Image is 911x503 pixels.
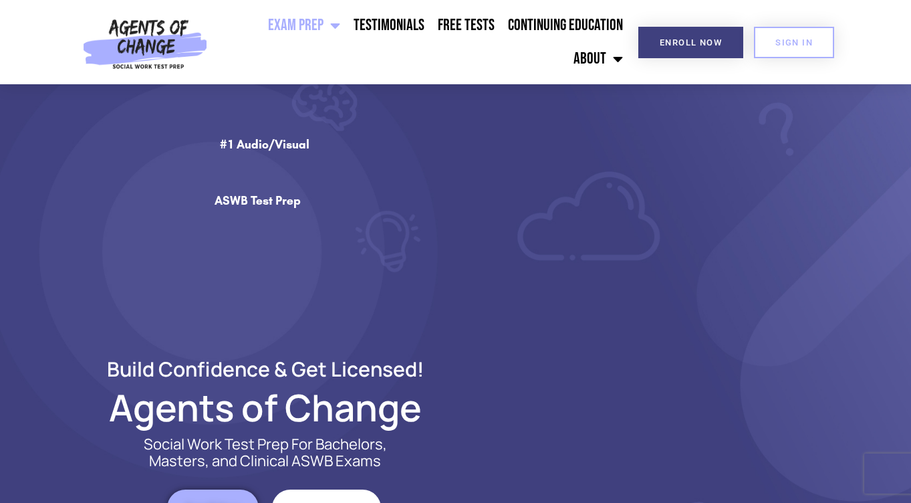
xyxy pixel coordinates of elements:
a: Continuing Education [501,9,630,42]
span: Enroll Now [660,38,722,47]
a: Exam Prep [261,9,347,42]
a: Free Tests [431,9,501,42]
div: #1 Audio/Visual ASWB Test Prep [215,137,315,353]
a: About [567,42,630,76]
a: SIGN IN [754,27,834,58]
h2: Build Confidence & Get Licensed! [75,359,456,379]
a: Enroll Now [638,27,743,58]
span: SIGN IN [775,38,813,47]
a: Testimonials [347,9,431,42]
nav: Menu [213,9,630,76]
h2: Agents of Change [75,392,456,423]
p: Social Work Test Prep For Bachelors, Masters, and Clinical ASWB Exams [128,436,402,470]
